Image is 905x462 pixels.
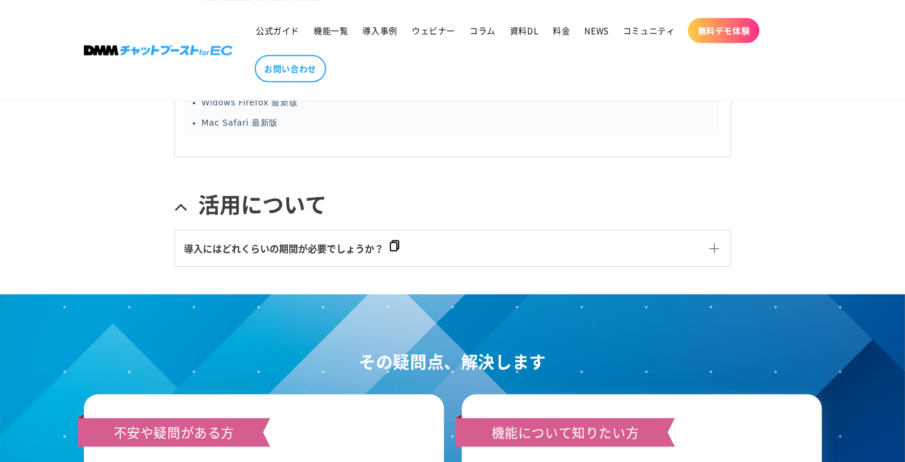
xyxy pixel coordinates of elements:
span: コミュニティ [623,25,675,36]
a: 公式ガイド [249,18,306,43]
a: ウェビナー [405,18,462,43]
span: 公式ガイド [256,25,299,36]
a: 料金 [546,18,577,43]
a: 資料DL [503,18,546,43]
img: 株式会社DMM Boost [84,45,233,55]
span: コラム [469,25,496,36]
a: 導入事例 [355,18,404,43]
span: 活用について [198,190,327,218]
span: ウェビナー [412,25,455,36]
span: 導入にはどれくらいの期間が必要でしょうか？ [184,241,384,255]
span: 資料DL [510,25,538,36]
span: NEWS [584,25,608,36]
span: 機能一覧 [314,25,348,36]
h2: その疑問点、解決します [84,348,822,376]
h3: 機能について知りたい方 [456,418,675,447]
a: NEWS [577,18,615,43]
span: 料金 [553,25,570,36]
span: 無料デモ体験 [697,25,750,36]
li: Widows Firefox 最新版 [202,95,719,115]
h3: 不安や疑問がある方 [78,418,270,447]
span: お問い合わせ [264,63,317,74]
a: 導入にはどれくらいの期間が必要でしょうか？ [175,230,731,266]
a: お問い合わせ [255,55,326,82]
span: 導入事例 [362,25,397,36]
li: Mac Safari 最新版 [202,115,719,136]
a: 活用について [174,178,731,230]
a: 無料デモ体験 [688,18,759,43]
a: コラム [462,18,503,43]
a: 機能一覧 [306,18,355,43]
a: コミュニティ [616,18,682,43]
